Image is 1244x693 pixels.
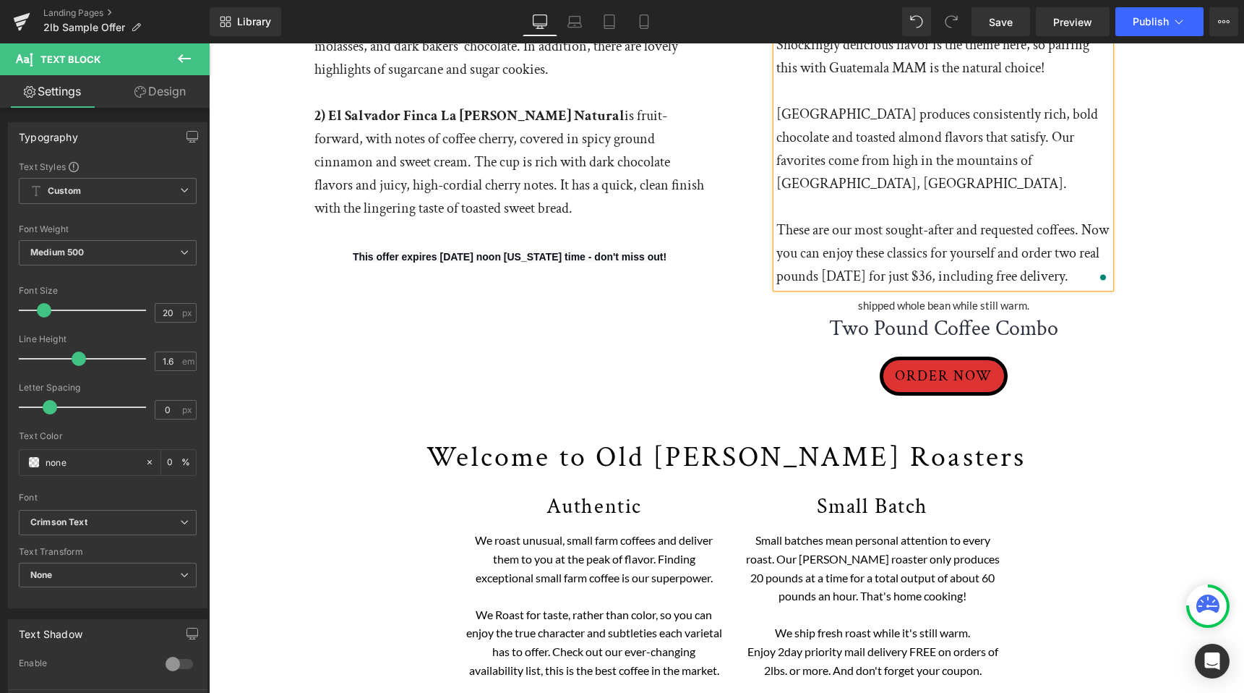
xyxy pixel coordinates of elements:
[182,405,194,414] span: px
[627,7,661,36] a: Mobile
[1195,644,1230,679] div: Open Intercom Messenger
[557,7,592,36] a: Laptop
[937,7,966,36] button: Redo
[567,59,901,152] p: [GEOGRAPHIC_DATA] produces consistently rich, bold chocolate and toasted almond flavors that sati...
[537,490,791,559] font: Small batches mean personal attention to every roast. Our [PERSON_NAME] roaster only produces 20 ...
[161,450,196,475] div: %
[19,620,82,640] div: Text Shadow
[649,255,820,268] span: shipped whole bean while still warm.
[237,15,271,28] span: Library
[671,313,799,352] button: ORDER NOW
[523,7,557,36] a: Desktop
[338,449,433,477] font: Authentic
[19,286,197,296] div: Font Size
[257,564,513,634] font: We Roast for taste, rather than color, so you can enjoy the true character and subtleties each va...
[608,449,719,477] font: Small Batch
[19,224,197,234] div: Font Weight
[30,247,84,258] b: Medium 500
[1133,16,1169,27] span: Publish
[19,493,197,503] div: Font
[182,308,194,318] span: px
[19,658,151,673] div: Enable
[95,177,507,252] div: To enrich screen reader interactions, please activate Accessibility in Grammarly extension settings
[30,569,53,580] b: None
[43,22,125,33] span: 2lb Sample Offer
[592,7,627,36] a: Tablet
[43,7,210,19] a: Landing Pages
[686,323,784,342] span: ORDER NOW
[620,273,849,313] a: Two Pound Coffee Combo
[19,123,78,143] div: Typography
[567,175,901,245] p: These are our most sought-after and requested coffees. Now you can enjoy these classics for yours...
[48,185,81,197] b: Custom
[1209,7,1238,36] button: More
[19,431,197,441] div: Text Color
[19,383,197,393] div: Letter Spacing
[19,161,197,172] div: Text Styles
[989,14,1013,30] span: Save
[209,43,1244,693] iframe: To enrich screen reader interactions, please activate Accessibility in Grammarly extension settings
[30,516,87,529] i: Crimson Text
[1053,14,1092,30] span: Preview
[539,601,789,634] font: Enjoy 2day priority mail delivery FREE on orders of 2lbs. or more. And don't forget your coupon.
[40,54,100,65] span: Text Block
[1115,7,1204,36] button: Publish
[46,454,138,470] input: Color
[144,208,458,219] span: This offer expires [DATE] noon [US_STATE] time - don't miss out!
[218,395,817,433] font: Welcome to Old [PERSON_NAME] Roasters
[902,7,931,36] button: Undo
[210,7,281,36] a: New Library
[266,490,504,540] font: We roast unusual, small farm coffees and deliver them to you at the peak of flavor. Finding excep...
[1036,7,1110,36] a: Preview
[108,75,213,108] a: Design
[19,334,197,344] div: Line Height
[566,582,761,596] font: We ship fresh roast while it's still warm.
[106,61,496,177] p: is fruit-forward, with notes of coffee cherry, covered in spicy ground cinnamon and sweet cream. ...
[106,63,416,82] strong: 2) El Salvador Finca La [PERSON_NAME] Natural
[19,547,197,557] div: Text Transform
[182,357,194,366] span: em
